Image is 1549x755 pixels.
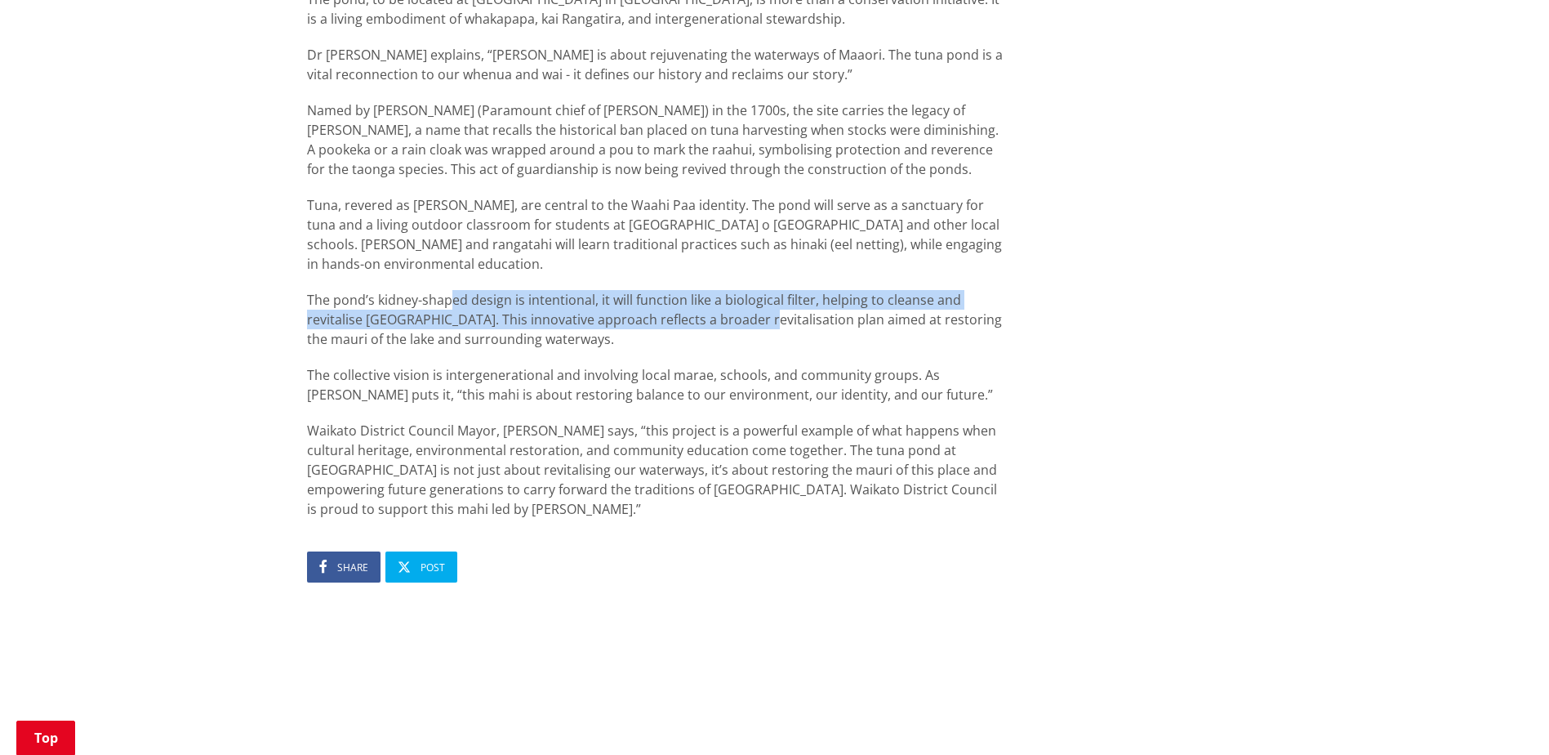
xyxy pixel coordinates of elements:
[421,561,445,574] span: Post
[307,421,1003,519] p: Waikato District Council Mayor, [PERSON_NAME] says, “this project is a powerful example of what h...
[307,101,1003,179] p: Named by [PERSON_NAME] (Paramount chief of [PERSON_NAME]) in the 1700s, the site carries the lega...
[307,290,1003,349] p: The pond’s kidney-shaped design is intentional, it will function like a biological filter, helpin...
[385,552,457,583] a: Post
[307,45,1003,84] p: Dr [PERSON_NAME] explains, “[PERSON_NAME] is about rejuvenating the waterways of Maaori. The tuna...
[337,561,368,574] span: Share
[16,721,75,755] a: Top
[1474,686,1533,745] iframe: Messenger Launcher
[307,552,381,583] a: Share
[307,365,1003,404] p: The collective vision is intergenerational and involving local marae, schools, and community grou...
[307,195,1003,274] p: Tuna, revered as [PERSON_NAME], are central to the Waahi Paa identity. The pond will serve as a s...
